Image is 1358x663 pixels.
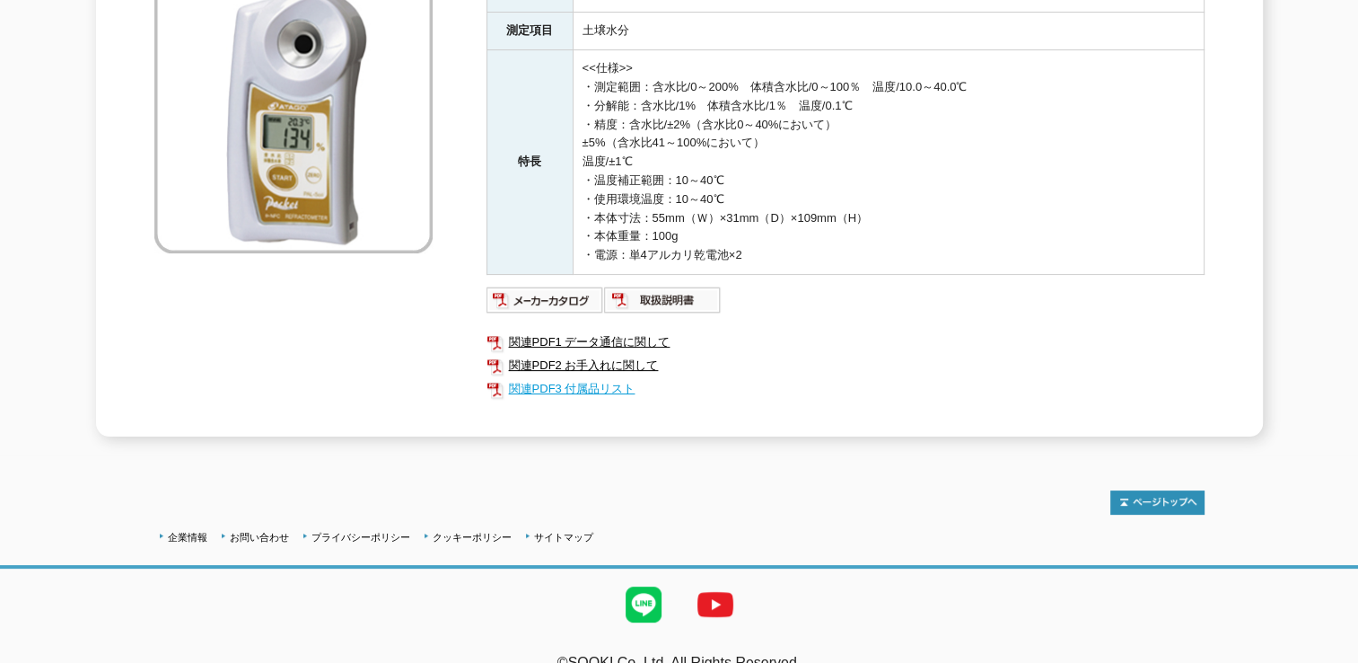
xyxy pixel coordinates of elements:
a: サイトマップ [534,532,593,543]
img: LINE [608,569,679,641]
td: 土壌水分 [573,13,1204,50]
img: トップページへ [1110,491,1205,515]
a: 企業情報 [168,532,207,543]
a: 関連PDF2 お手入れに関して [486,354,1205,377]
th: 測定項目 [486,13,573,50]
a: 関連PDF1 データ通信に関して [486,331,1205,354]
a: クッキーポリシー [433,532,512,543]
img: 取扱説明書 [604,286,722,314]
a: 関連PDF3 付属品リスト [486,377,1205,401]
a: お問い合わせ [230,532,289,543]
img: YouTube [679,569,751,641]
td: <<仕様>> ・測定範囲：含水比/0～200% 体積含水比/0～100％ 温度/10.0～40.0℃ ・分解能：含水比/1% 体積含水比/1％ 温度/0.1℃ ・精度：含水比/±2%（含水比0～... [573,50,1204,275]
img: メーカーカタログ [486,286,604,314]
th: 特長 [486,50,573,275]
a: プライバシーポリシー [311,532,410,543]
a: 取扱説明書 [604,297,722,311]
a: メーカーカタログ [486,297,604,311]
